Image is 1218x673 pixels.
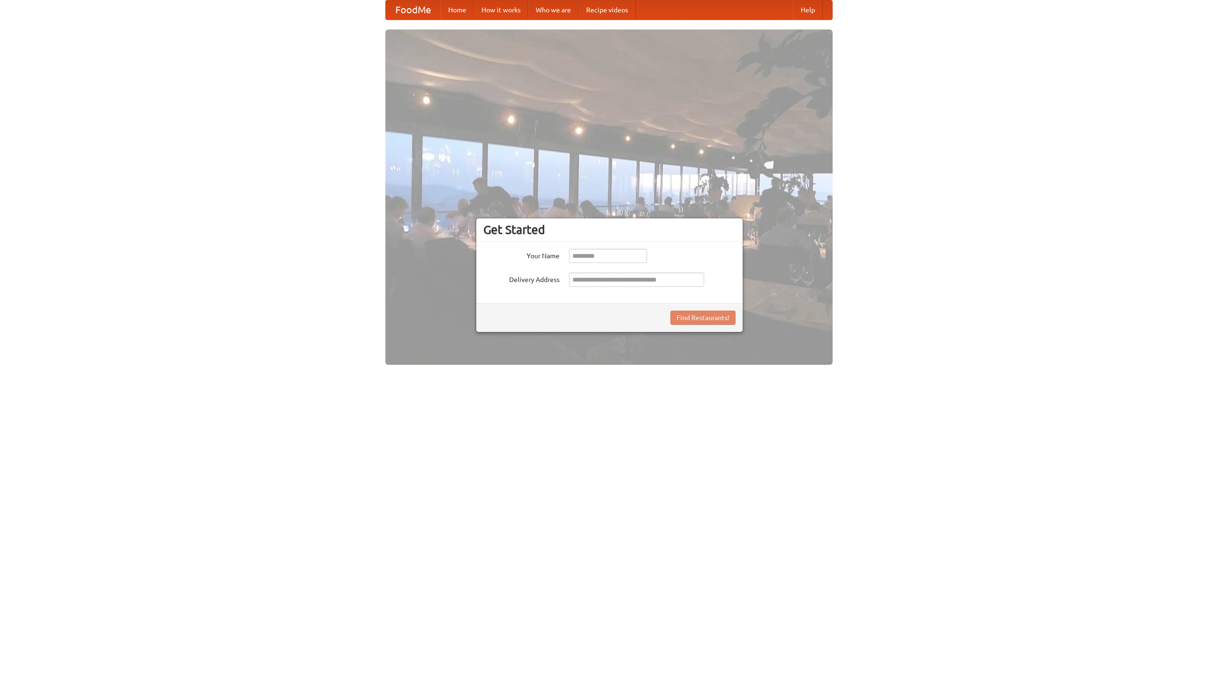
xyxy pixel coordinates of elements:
label: Your Name [483,249,560,261]
button: Find Restaurants! [670,311,736,325]
a: Home [441,0,474,20]
a: Help [793,0,823,20]
label: Delivery Address [483,273,560,284]
h3: Get Started [483,223,736,237]
a: Recipe videos [579,0,636,20]
a: How it works [474,0,528,20]
a: Who we are [528,0,579,20]
a: FoodMe [386,0,441,20]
